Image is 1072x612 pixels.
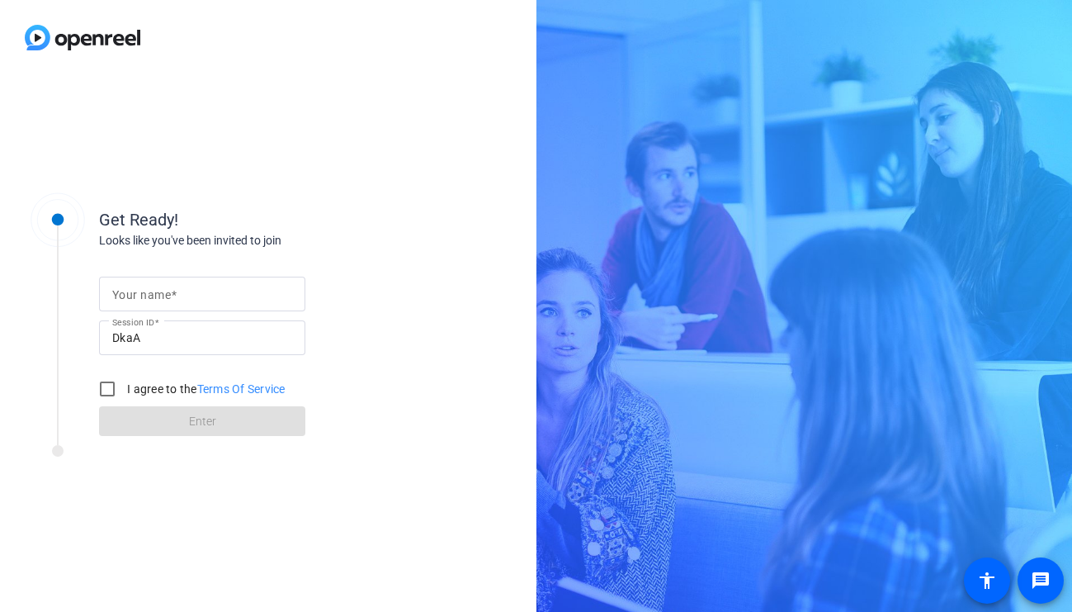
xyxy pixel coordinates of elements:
[112,288,171,301] mat-label: Your name
[124,381,286,397] label: I agree to the
[99,232,429,249] div: Looks like you've been invited to join
[197,382,286,396] a: Terms Of Service
[1031,571,1051,591] mat-icon: message
[112,317,154,327] mat-label: Session ID
[99,207,429,232] div: Get Ready!
[977,571,997,591] mat-icon: accessibility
